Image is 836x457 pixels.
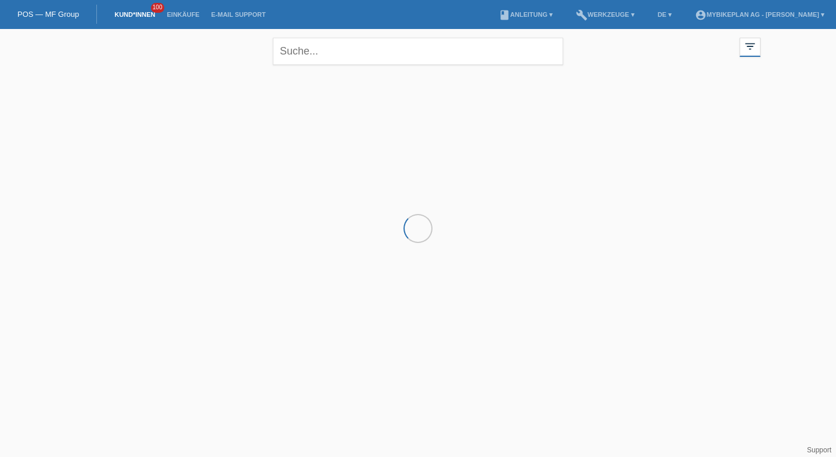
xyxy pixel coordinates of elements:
a: bookAnleitung ▾ [493,11,558,18]
a: buildWerkzeuge ▾ [570,11,640,18]
a: DE ▾ [652,11,678,18]
i: account_circle [695,9,707,21]
a: POS — MF Group [17,10,79,19]
i: book [499,9,510,21]
a: Kund*innen [109,11,161,18]
input: Suche... [273,38,563,65]
a: Support [807,446,831,454]
span: 100 [151,3,165,13]
i: filter_list [744,40,756,53]
a: Einkäufe [161,11,205,18]
a: account_circleMybikeplan AG - [PERSON_NAME] ▾ [689,11,830,18]
i: build [576,9,588,21]
a: E-Mail Support [206,11,272,18]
